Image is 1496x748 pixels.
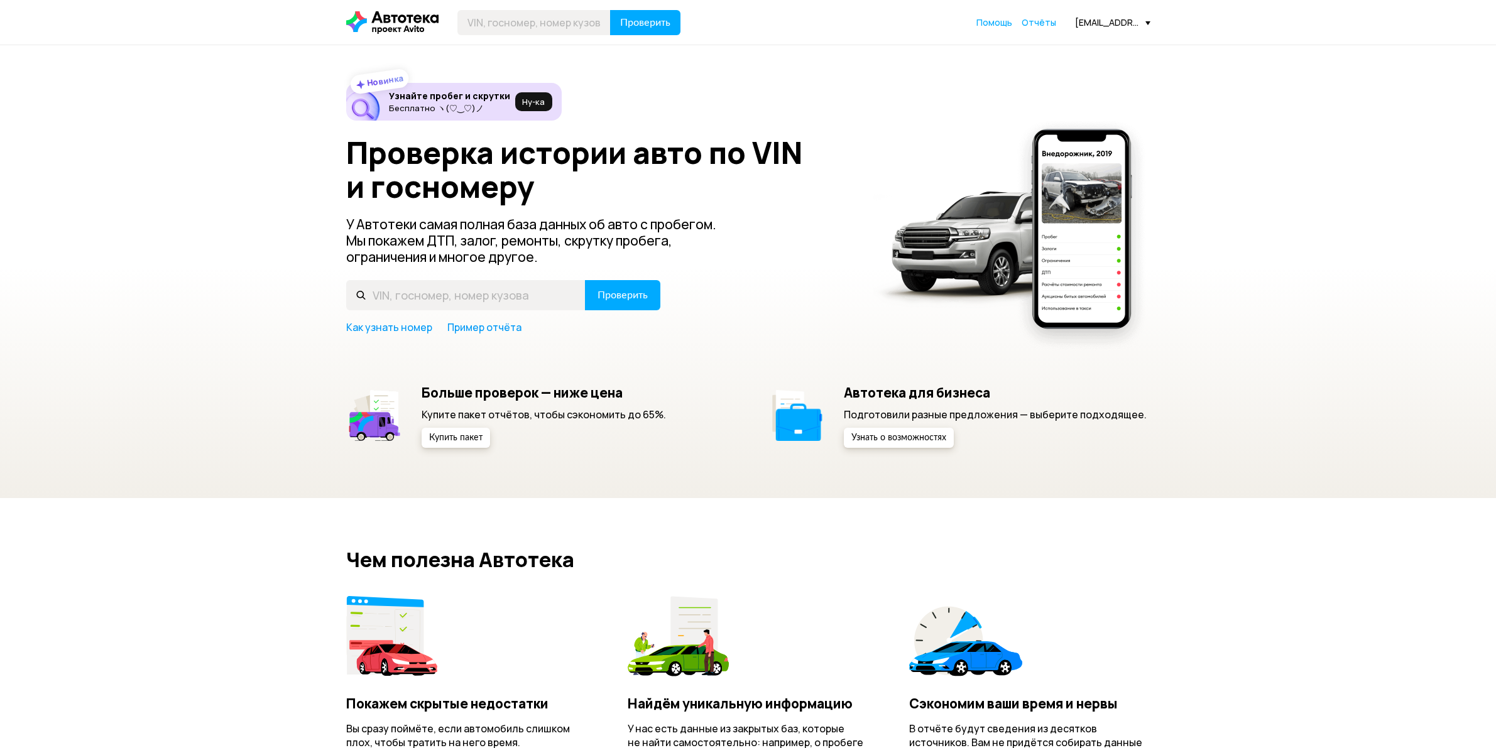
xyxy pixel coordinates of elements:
input: VIN, госномер, номер кузова [457,10,611,35]
span: Ну‑ка [522,97,545,107]
h6: Узнайте пробег и скрутки [389,90,510,102]
span: Узнать о возможностях [851,433,946,442]
button: Купить пакет [422,428,490,448]
strong: Новинка [366,72,404,89]
h4: Сэкономим ваши время и нервы [909,695,1150,712]
a: Как узнать номер [346,320,432,334]
p: У Автотеки самая полная база данных об авто с пробегом. Мы покажем ДТП, залог, ремонты, скрутку п... [346,216,737,265]
span: Проверить [598,290,648,300]
button: Проверить [610,10,680,35]
h4: Покажем скрытые недостатки [346,695,587,712]
input: VIN, госномер, номер кузова [346,280,586,310]
h5: Больше проверок — ниже цена [422,384,666,401]
span: Проверить [620,18,670,28]
span: Помощь [976,16,1012,28]
p: Бесплатно ヽ(♡‿♡)ノ [389,103,510,113]
h1: Проверка истории авто по VIN и госномеру [346,136,857,203]
button: Проверить [585,280,660,310]
button: Узнать о возможностях [844,428,954,448]
a: Отчёты [1022,16,1056,29]
p: Подготовили разные предложения — выберите подходящее. [844,408,1147,421]
h5: Автотека для бизнеса [844,384,1147,401]
p: Купите пакет отчётов, чтобы сэкономить до 65%. [422,408,666,421]
a: Пример отчёта [447,320,521,334]
span: Купить пакет [429,433,483,442]
span: Отчёты [1022,16,1056,28]
a: Помощь [976,16,1012,29]
div: [EMAIL_ADDRESS][DOMAIN_NAME] [1075,16,1150,28]
h4: Найдём уникальную информацию [628,695,868,712]
h2: Чем полезна Автотека [346,548,1150,571]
